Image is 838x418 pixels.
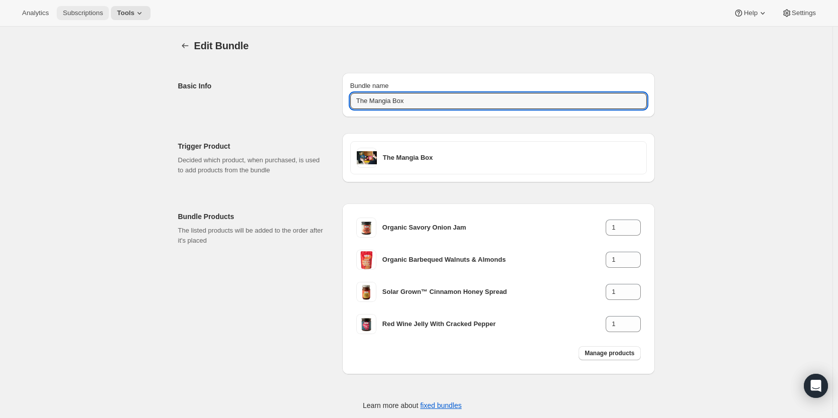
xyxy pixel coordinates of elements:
h3: Red Wine Jelly With Cracked Pepper [382,319,606,329]
span: Tools [117,9,134,17]
h3: Solar Grown™ Cinnamon Honey Spread [382,287,606,297]
h3: Organic Barbequed Walnuts & Almonds [382,255,606,265]
span: Edit Bundle [194,40,249,51]
span: Analytics [22,9,49,17]
h3: The Mangia Box [383,153,640,163]
button: Tools [111,6,151,20]
p: Decided which product, when purchased, is used to add products from the bundle [178,155,326,175]
button: Bundles [178,39,192,53]
img: CINNAMONHONEY.jpg [356,282,376,302]
button: Help [728,6,773,20]
span: Bundle name [350,82,389,89]
img: RedWineJellySquare.jpg [356,314,376,334]
a: fixed bundles [420,401,462,409]
div: Open Intercom Messenger [804,374,828,398]
h2: Bundle Products [178,212,326,222]
p: Learn more about [363,400,462,410]
span: Subscriptions [63,9,103,17]
span: Settings [792,9,816,17]
img: BBQNUTMIX.jpg [356,250,376,270]
h2: Trigger Product [178,141,326,151]
h3: Organic Savory Onion Jam [382,223,606,233]
span: Manage products [585,349,634,357]
h2: Basic Info [178,81,326,91]
button: Manage products [579,346,640,360]
button: Subscriptions [57,6,109,20]
span: Help [744,9,757,17]
img: SAVORY_ONION_JAM_SQUARE.jpg [356,218,376,238]
p: The listed products will be added to the order after it's placed [178,226,326,246]
input: ie. Smoothie box [350,93,647,109]
button: Analytics [16,6,55,20]
button: Settings [776,6,822,20]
